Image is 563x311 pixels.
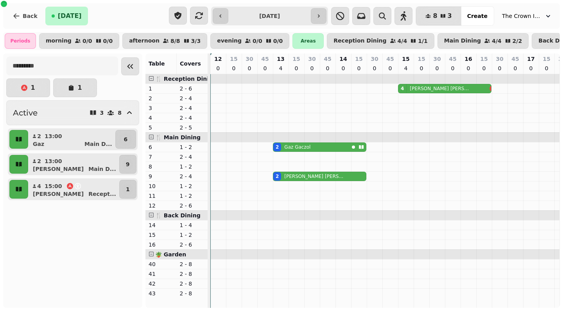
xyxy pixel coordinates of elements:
[33,140,44,148] p: Gaz
[324,55,331,63] p: 45
[180,60,201,67] span: Covers
[465,64,472,72] p: 0
[33,190,84,198] p: [PERSON_NAME]
[325,64,331,72] p: 0
[191,38,201,44] p: 3 / 3
[119,180,136,199] button: 1
[45,182,62,190] p: 15:00
[180,85,205,92] p: 2 - 6
[284,173,344,179] p: [PERSON_NAME] [PERSON_NAME]
[180,153,205,161] p: 2 - 4
[433,55,441,63] p: 30
[230,55,237,63] p: 15
[155,212,201,219] span: 🍴 Back Dining
[528,64,534,72] p: 0
[149,60,165,67] span: Table
[180,94,205,102] p: 2 - 4
[356,64,362,72] p: 0
[284,144,310,150] p: Gaz Gaczol
[149,143,174,151] p: 6
[122,33,207,49] button: afternoon8/83/3
[387,64,393,72] p: 0
[6,78,50,97] button: 1
[180,231,205,239] p: 1 - 2
[403,64,409,72] p: 4
[37,182,41,190] p: 4
[23,13,38,19] span: Back
[88,165,116,173] p: Main D ...
[37,157,41,165] p: 2
[450,64,456,72] p: 0
[502,12,541,20] span: The Crown Inn
[180,280,205,288] p: 2 - 8
[261,55,269,63] p: 45
[253,38,262,44] p: 0 / 0
[6,7,44,25] button: Back
[149,85,174,92] p: 1
[217,38,242,44] p: evening
[231,64,237,72] p: 0
[45,7,88,25] button: [DATE]
[149,153,174,161] p: 7
[464,55,472,63] p: 16
[126,185,130,193] p: 1
[214,55,222,63] p: 12
[276,173,279,179] div: 2
[371,64,378,72] p: 0
[180,182,205,190] p: 1 - 2
[246,64,253,72] p: 0
[309,64,315,72] p: 0
[180,192,205,200] p: 1 - 2
[273,38,283,44] p: 0 / 0
[339,55,347,63] p: 14
[149,241,174,249] p: 16
[180,241,205,249] p: 2 - 6
[467,13,488,19] span: Create
[58,13,82,19] span: [DATE]
[449,55,456,63] p: 45
[293,64,299,72] p: 0
[497,64,503,72] p: 0
[180,104,205,112] p: 2 - 4
[149,202,174,210] p: 12
[416,7,461,25] button: 83
[149,182,174,190] p: 10
[149,221,174,229] p: 14
[180,290,205,297] p: 2 - 8
[497,9,557,23] button: The Crown Inn
[418,38,428,44] p: 1 / 1
[124,135,127,143] p: 6
[543,55,550,63] p: 15
[418,55,425,63] p: 15
[180,260,205,268] p: 2 - 8
[46,38,72,44] p: morning
[481,64,487,72] p: 0
[434,64,440,72] p: 0
[276,144,279,150] div: 2
[180,202,205,210] p: 2 - 6
[386,55,394,63] p: 45
[246,55,253,63] p: 30
[115,130,136,149] button: 6
[210,33,289,49] button: evening0/00/0
[448,13,452,19] span: 3
[527,55,534,63] p: 17
[215,64,221,72] p: 0
[512,64,518,72] p: 0
[410,85,470,92] p: [PERSON_NAME] [PERSON_NAME]
[371,55,378,63] p: 30
[6,100,139,125] button: Active38
[170,38,180,44] p: 8 / 8
[30,180,118,199] button: 415:00[PERSON_NAME]Recept...
[149,94,174,102] p: 2
[30,155,118,174] button: 213:00[PERSON_NAME]Main D...
[277,55,284,63] p: 13
[155,76,217,82] span: 🍴 Reception Dining
[149,104,174,112] p: 3
[149,280,174,288] p: 42
[327,33,434,49] button: Reception Dining4/41/1
[155,134,201,140] span: 🍴 Main Dining
[513,38,522,44] p: 2 / 2
[155,251,186,258] span: 🪴 Garden
[13,107,38,118] h2: Active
